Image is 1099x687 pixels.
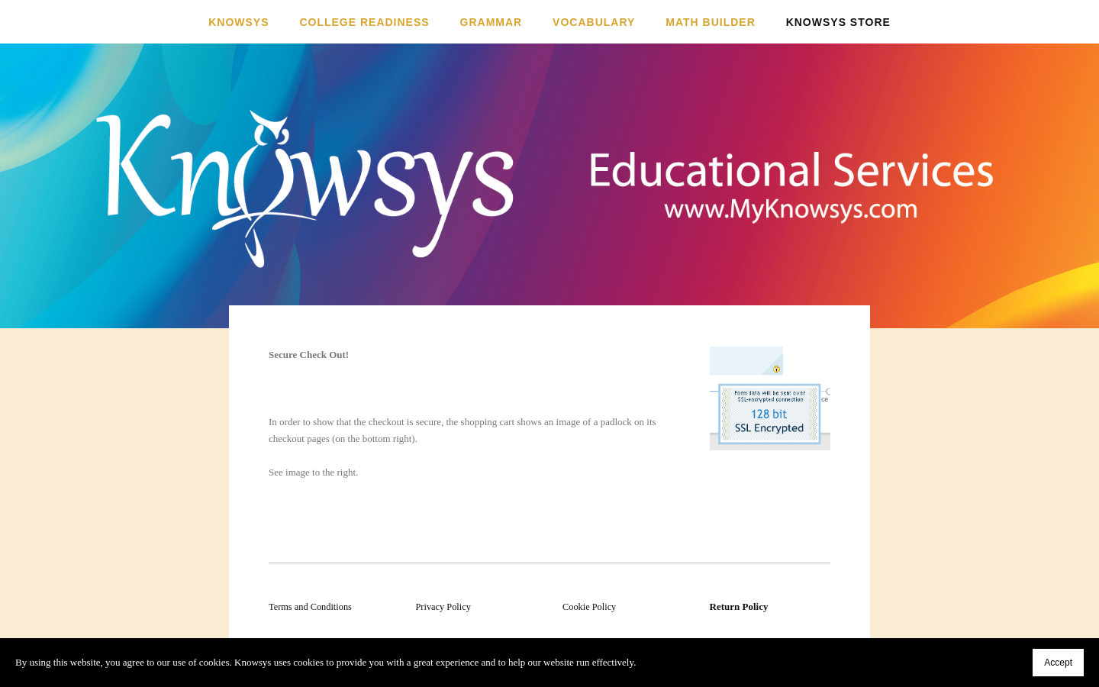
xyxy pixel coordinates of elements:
a: Terms and Conditions [269,602,352,612]
a: Knowsys Educational Services [338,66,762,273]
strong: Secure Check Out! [269,349,349,360]
img: .75-ecwid-ssl-seal-01.png [710,347,831,450]
a: Privacy Policy [416,602,471,612]
a: Return Policy [710,601,769,612]
span: Accept [1044,657,1072,668]
p: In order to show that the checkout is secure, the shopping cart shows an image of a padlock on it... [269,414,684,481]
button: Accept [1033,649,1084,676]
a: Cookie Policy [562,602,616,612]
p: By using this website, you agree to our use of cookies. Knowsys uses cookies to provide you with ... [15,654,636,671]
